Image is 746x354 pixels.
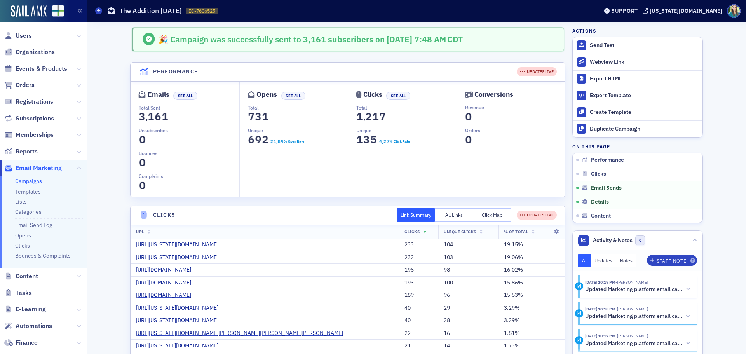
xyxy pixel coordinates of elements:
button: Click Map [473,208,512,222]
span: % Of Total [504,229,528,234]
a: Events & Products [4,65,67,73]
button: Notes [616,254,636,267]
div: 40 [404,317,433,324]
a: [URL][DOMAIN_NAME] [136,292,197,299]
span: CDT [446,34,463,45]
div: 29 [444,305,493,312]
h4: Clicks [153,211,175,219]
h5: Updated Marketing platform email campaign: The Addition [DATE] [585,313,682,320]
span: 0 [137,179,148,192]
div: 193 [404,279,433,286]
section: 135 [356,135,377,144]
section: 3,161 [139,112,169,121]
span: . [382,140,383,145]
a: Organizations [4,48,55,56]
div: 96 [444,292,493,299]
a: Automations [4,322,52,330]
span: 2 [383,138,387,145]
div: 189 [404,292,433,299]
a: Users [4,31,32,40]
p: Total [356,104,457,111]
p: Total Sent [139,104,239,111]
span: 0 [635,235,645,245]
div: 19.06% [504,254,559,261]
div: 232 [404,254,433,261]
div: 3.29% [504,305,559,312]
span: 1 [160,110,171,124]
a: [URL][US_STATE][DOMAIN_NAME] [136,254,224,261]
span: Email Sends [591,185,622,192]
div: Send Test [590,42,699,49]
span: 3,161 subscribers [301,34,373,45]
div: 28 [444,317,493,324]
a: [URL][US_STATE][DOMAIN_NAME] [136,317,224,324]
div: 14 [444,342,493,349]
span: Clicks [591,171,606,178]
a: Webview Link [573,54,702,70]
button: Send Test [573,37,702,54]
a: Registrations [4,98,53,106]
span: 3 [137,110,148,124]
a: Templates [15,188,41,195]
section: 0 [139,158,146,167]
span: 3 [253,110,263,124]
span: 4 [378,138,382,145]
span: Unique Clicks [444,229,476,234]
span: Clicks [404,229,420,234]
div: 3.29% [504,317,559,324]
span: 0 [137,156,148,169]
div: Export HTML [590,75,699,82]
button: All Links [435,208,473,222]
time: 9/1/2025 10:19 PM [585,279,615,285]
div: UPDATES LIVE [517,211,557,220]
div: 40 [404,305,433,312]
span: 1 [273,138,277,145]
a: Opens [15,232,31,239]
button: Updated Marketing platform email campaign: The Addition [DATE] [585,312,692,321]
div: Export Template [590,92,699,99]
div: Opens [256,92,277,97]
a: Email Marketing [4,164,62,173]
div: UPDATES LIVE [517,67,557,76]
span: Subscriptions [16,114,54,123]
span: EC-7606525 [188,8,215,14]
span: Reports [16,147,38,156]
span: Helen Oglesby [615,279,648,285]
h1: The Addition [DATE] [119,6,182,16]
p: Revenue [465,104,565,111]
span: 1 [355,110,365,124]
div: Activity [575,282,583,290]
span: Content [591,213,611,220]
button: Updates [591,254,616,267]
div: % Click Rate [389,139,410,144]
span: Helen Oglesby [615,333,648,338]
a: Orders [4,81,35,89]
div: [US_STATE][DOMAIN_NAME] [650,7,722,14]
section: 0 [139,181,146,190]
section: 0 [139,135,146,144]
div: 104 [444,241,493,248]
span: Events & Products [16,65,67,73]
a: Categories [15,208,42,215]
div: UPDATES LIVE [520,69,554,75]
a: Email Send Log [15,221,52,228]
section: 0 [465,112,472,121]
div: 19.15% [504,241,559,248]
div: 22 [404,330,433,337]
span: 3 [362,133,372,146]
div: 233 [404,241,433,248]
a: Content [4,272,38,281]
div: Staff Note [657,259,686,263]
div: Support [611,7,638,14]
div: 15.86% [504,279,559,286]
p: Total [248,104,348,111]
button: Updated Marketing platform email campaign: The Addition [DATE] [585,339,692,347]
span: 2 [260,133,270,146]
div: 1.73% [504,342,559,349]
div: Emails [148,92,169,97]
span: 1 [146,110,157,124]
span: Email Marketing [16,164,62,173]
span: 5 [369,133,379,146]
section: 21.89 [270,139,284,144]
a: Create Template [573,104,702,120]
